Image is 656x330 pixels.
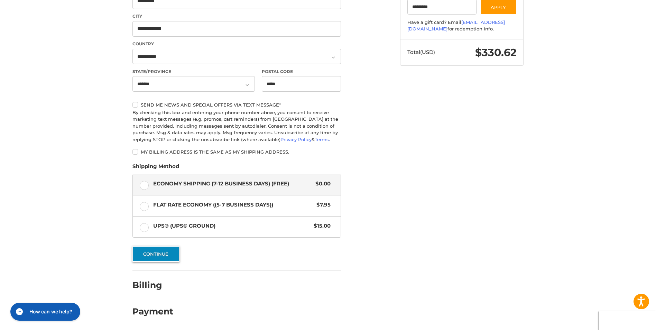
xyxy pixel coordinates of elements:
h2: Billing [132,280,173,291]
iframe: Google Customer Reviews [599,311,656,330]
div: Have a gift card? Email for redemption info. [407,19,517,33]
label: My billing address is the same as my shipping address. [132,149,341,155]
a: Terms [315,137,329,142]
span: UPS® (UPS® Ground) [153,222,311,230]
span: Flat Rate Economy ((5-7 Business Days)) [153,201,313,209]
label: State/Province [132,68,255,75]
span: Economy Shipping (7-12 Business Days) (Free) [153,180,312,188]
label: Country [132,41,341,47]
a: Privacy Policy [280,137,312,142]
div: By checking this box and entering your phone number above, you consent to receive marketing text ... [132,109,341,143]
span: $330.62 [475,46,517,59]
span: $7.95 [313,201,331,209]
h2: Payment [132,306,173,317]
span: $15.00 [310,222,331,230]
label: Send me news and special offers via text message* [132,102,341,108]
span: Total (USD) [407,49,435,55]
span: $0.00 [312,180,331,188]
label: Postal Code [262,68,341,75]
legend: Shipping Method [132,163,179,174]
label: City [132,13,341,19]
button: Continue [132,246,179,262]
iframe: Gorgias live chat messenger [7,300,82,323]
